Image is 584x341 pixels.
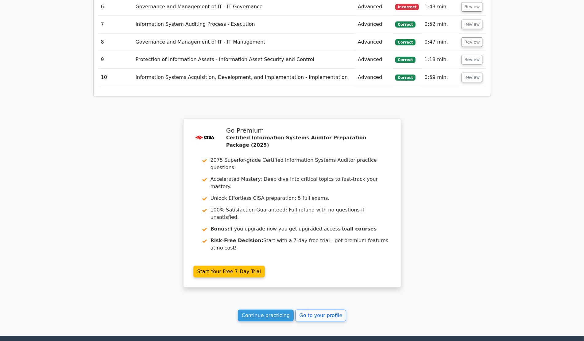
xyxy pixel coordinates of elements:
[422,69,459,86] td: 0:59 min.
[462,73,482,82] button: Review
[462,37,482,47] button: Review
[295,310,346,321] a: Go to your profile
[422,33,459,51] td: 0:47 min.
[133,69,355,86] td: Information Systems Acquisition, Development, and Implementation - Implementation
[238,310,294,321] a: Continue practicing
[462,2,482,12] button: Review
[462,55,482,64] button: Review
[133,16,355,33] td: Information System Auditing Process - Execution
[133,33,355,51] td: Governance and Management of IT - IT Management
[99,33,133,51] td: 8
[355,33,393,51] td: Advanced
[395,57,415,63] span: Correct
[355,51,393,68] td: Advanced
[395,4,419,10] span: Incorrect
[193,266,265,277] a: Start Your Free 7-Day Trial
[99,69,133,86] td: 10
[355,69,393,86] td: Advanced
[133,51,355,68] td: Protection of Information Assets - Information Asset Security and Control
[462,20,482,29] button: Review
[395,39,415,45] span: Correct
[422,16,459,33] td: 0:52 min.
[395,75,415,81] span: Correct
[395,21,415,28] span: Correct
[355,16,393,33] td: Advanced
[99,51,133,68] td: 9
[99,16,133,33] td: 7
[422,51,459,68] td: 1:18 min.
